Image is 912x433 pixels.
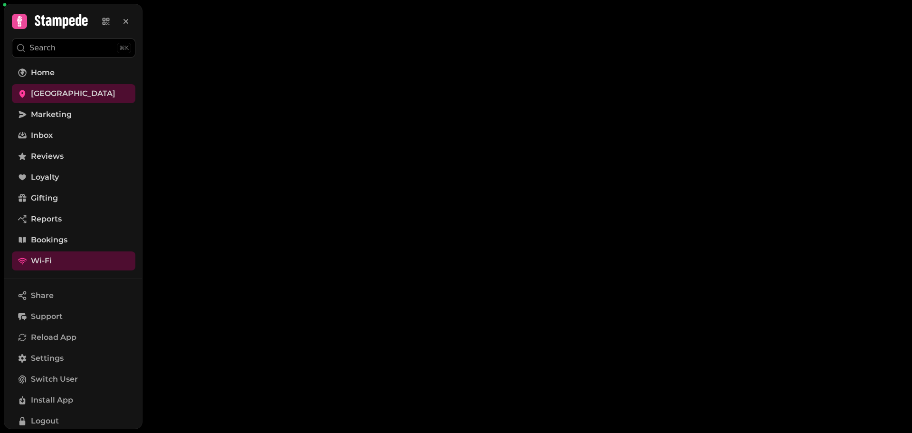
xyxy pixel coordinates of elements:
span: Support [31,311,63,322]
span: Wi-Fi [31,255,52,267]
a: Gifting [12,189,135,208]
span: [GEOGRAPHIC_DATA] [31,88,115,99]
a: Bookings [12,231,135,250]
span: Reviews [31,151,64,162]
div: ⌘K [117,43,131,53]
span: Loyalty [31,172,59,183]
a: Loyalty [12,168,135,187]
a: Marketing [12,105,135,124]
span: Share [31,290,54,301]
button: Search⌘K [12,38,135,58]
a: Inbox [12,126,135,145]
span: Home [31,67,55,78]
span: Marketing [31,109,72,120]
span: Inbox [31,130,53,141]
button: Logout [12,412,135,431]
button: Share [12,286,135,305]
button: Reload App [12,328,135,347]
a: Reports [12,210,135,229]
button: Support [12,307,135,326]
a: Wi-Fi [12,251,135,270]
a: [GEOGRAPHIC_DATA] [12,84,135,103]
a: Reviews [12,147,135,166]
button: Install App [12,391,135,410]
span: Reload App [31,332,76,343]
span: Install App [31,395,73,406]
span: Switch User [31,374,78,385]
p: Search [29,42,56,54]
span: Reports [31,213,62,225]
a: Home [12,63,135,82]
button: Switch User [12,370,135,389]
span: Logout [31,415,59,427]
span: Settings [31,353,64,364]
span: Bookings [31,234,67,246]
span: Gifting [31,192,58,204]
a: Settings [12,349,135,368]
